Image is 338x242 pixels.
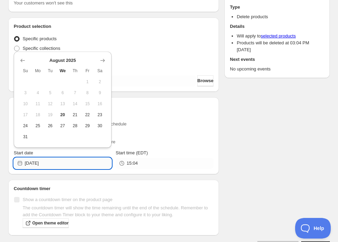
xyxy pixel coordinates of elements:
[59,123,66,129] span: 27
[69,87,81,98] button: Thursday August 7 2025
[32,98,44,109] button: Monday August 11 2025
[44,98,56,109] button: Tuesday August 12 2025
[72,68,79,74] span: Th
[22,112,29,118] span: 17
[56,109,69,120] button: Today Wednesday August 20 2025
[32,220,69,226] span: Open theme editor
[237,40,324,53] li: Products will be deleted at 03:04 PM [DATE]
[96,79,103,85] span: 2
[237,33,324,40] li: Will apply to
[44,109,56,120] button: Tuesday August 19 2025
[34,90,41,96] span: 4
[84,101,91,107] span: 15
[84,90,91,96] span: 8
[19,120,32,131] button: Sunday August 24 2025
[32,65,44,76] th: Monday
[44,120,56,131] button: Tuesday August 26 2025
[98,56,107,65] button: Show next month, September 2025
[59,90,66,96] span: 6
[94,76,106,87] button: Saturday August 2 2025
[56,98,69,109] button: Wednesday August 13 2025
[94,65,106,76] th: Saturday
[84,79,91,85] span: 1
[14,0,73,5] span: Your customers won't see this
[14,23,213,30] h2: Product selection
[47,90,54,96] span: 5
[44,65,56,76] th: Tuesday
[14,150,33,155] span: Start date
[44,87,56,98] button: Tuesday August 5 2025
[18,56,27,65] button: Show previous month, July 2025
[295,218,331,239] iframe: Toggle Customer Support
[94,109,106,120] button: Saturday August 23 2025
[230,4,324,11] h2: Type
[116,150,148,155] span: Start time (EDT)
[96,101,103,107] span: 16
[96,112,103,118] span: 23
[72,90,79,96] span: 7
[261,33,296,38] a: selected products
[84,123,91,129] span: 29
[69,65,81,76] th: Thursday
[19,109,32,120] button: Sunday August 17 2025
[56,87,69,98] button: Wednesday August 6 2025
[197,77,213,84] span: Browse
[69,109,81,120] button: Thursday August 21 2025
[96,123,103,129] span: 30
[237,13,324,20] li: Delete products
[22,101,29,107] span: 10
[23,197,113,202] span: Show a countdown timer on the product page
[56,120,69,131] button: Wednesday August 27 2025
[34,101,41,107] span: 11
[47,112,54,118] span: 19
[96,90,103,96] span: 9
[19,65,32,76] th: Sunday
[56,65,69,76] th: Wednesday
[230,56,324,63] h2: Next events
[72,123,79,129] span: 28
[19,98,32,109] button: Sunday August 10 2025
[23,218,69,228] a: Open theme editor
[32,87,44,98] button: Monday August 4 2025
[32,109,44,120] button: Monday August 18 2025
[34,68,41,74] span: Mo
[94,120,106,131] button: Saturday August 30 2025
[19,87,32,98] button: Sunday August 3 2025
[84,112,91,118] span: 22
[47,101,54,107] span: 12
[22,134,29,140] span: 31
[19,131,32,142] button: Sunday August 31 2025
[59,101,66,107] span: 13
[47,123,54,129] span: 26
[72,112,79,118] span: 21
[22,90,29,96] span: 3
[34,123,41,129] span: 25
[22,123,29,129] span: 24
[72,101,79,107] span: 14
[197,75,213,86] button: Browse
[59,112,66,118] span: 20
[81,109,94,120] button: Friday August 22 2025
[69,98,81,109] button: Thursday August 14 2025
[14,103,213,110] h2: Active dates
[23,46,60,51] span: Specific collections
[230,66,324,73] p: No upcoming events
[230,23,324,30] h2: Details
[69,120,81,131] button: Thursday August 28 2025
[94,87,106,98] button: Saturday August 9 2025
[96,68,103,74] span: Sa
[81,65,94,76] th: Friday
[81,120,94,131] button: Friday August 29 2025
[23,36,57,41] span: Specific products
[81,87,94,98] button: Friday August 8 2025
[22,68,29,74] span: Su
[23,205,213,218] p: The countdown timer will show the time remaining until the end of the schedule. Remember to add t...
[81,76,94,87] button: Friday August 1 2025
[84,68,91,74] span: Fr
[32,120,44,131] button: Monday August 25 2025
[14,185,213,192] h2: Countdown timer
[47,68,54,74] span: Tu
[34,112,41,118] span: 18
[81,98,94,109] button: Friday August 15 2025
[94,98,106,109] button: Saturday August 16 2025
